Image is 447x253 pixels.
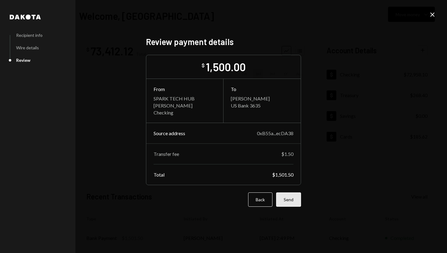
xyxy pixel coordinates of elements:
[16,45,39,50] div: Wire details
[248,192,272,207] button: Back
[231,96,293,101] div: [PERSON_NAME]
[16,58,30,63] div: Review
[154,151,179,157] div: Transfer fee
[231,86,293,92] div: To
[154,130,185,136] div: Source address
[154,86,216,92] div: From
[281,151,293,157] div: $1.50
[154,103,216,108] div: [PERSON_NAME]
[146,36,301,48] h2: Review payment details
[202,62,205,69] div: $
[206,60,246,74] div: 1,500.00
[257,130,293,136] div: 0xB55a...ecDA38
[272,172,293,177] div: $1,501.50
[16,33,43,38] div: Recipient info
[276,192,301,207] button: Send
[154,96,216,101] div: SPARK TECH HUB
[231,103,293,108] div: US Bank 3635
[154,110,216,115] div: Checking
[154,172,165,177] div: Total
